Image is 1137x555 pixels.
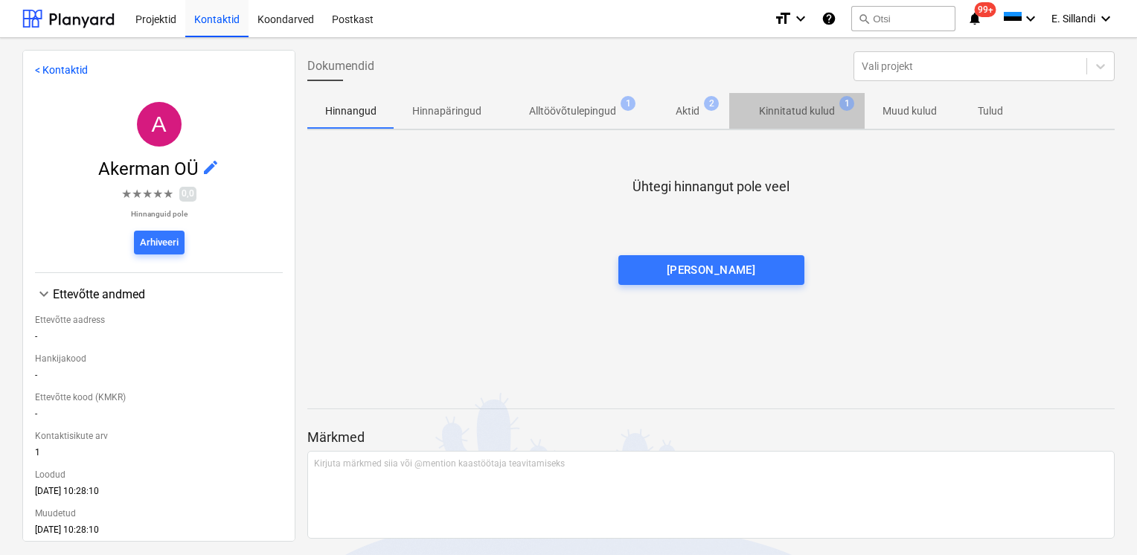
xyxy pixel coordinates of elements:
[704,96,719,111] span: 2
[35,486,283,502] div: [DATE] 10:28:10
[975,2,996,17] span: 99+
[1051,13,1095,25] span: E. Sillandi
[35,463,283,486] div: Loodud
[142,185,153,203] span: ★
[35,425,283,447] div: Kontaktisikute arv
[202,158,220,176] span: edit
[35,502,283,524] div: Muudetud
[858,13,870,25] span: search
[821,10,836,28] i: Abikeskus
[35,285,53,303] span: keyboard_arrow_down
[35,303,283,541] div: Ettevõtte andmed
[35,64,88,76] a: < Kontaktid
[140,234,179,251] div: Arhiveeri
[35,309,283,331] div: Ettevõtte aadress
[137,102,182,147] div: Akerman
[759,103,835,119] p: Kinnitatud kulud
[35,347,283,370] div: Hankijakood
[1097,10,1115,28] i: keyboard_arrow_down
[412,103,481,119] p: Hinnapäringud
[325,103,377,119] p: Hinnangud
[35,331,283,347] div: -
[35,386,283,408] div: Ettevõtte kood (KMKR)
[676,103,699,119] p: Aktid
[618,255,804,285] button: [PERSON_NAME]
[151,112,166,136] span: A
[883,103,937,119] p: Muud kulud
[35,370,283,386] div: -
[35,408,283,425] div: -
[1022,10,1040,28] i: keyboard_arrow_down
[132,185,142,203] span: ★
[667,260,756,280] div: [PERSON_NAME]
[35,524,283,541] div: [DATE] 10:28:10
[851,6,955,31] button: Otsi
[179,187,196,201] span: 0,0
[839,96,854,111] span: 1
[967,10,982,28] i: notifications
[973,103,1008,119] p: Tulud
[121,185,132,203] span: ★
[35,285,283,303] div: Ettevõtte andmed
[134,231,185,254] button: Arhiveeri
[632,178,790,196] p: Ühtegi hinnangut pole veel
[529,103,616,119] p: Alltöövõtulepingud
[163,185,173,203] span: ★
[98,158,202,179] span: Akerman OÜ
[35,447,283,463] div: 1
[621,96,635,111] span: 1
[153,185,163,203] span: ★
[121,209,196,219] p: Hinnanguid pole
[307,429,1115,446] p: Märkmed
[53,287,283,301] div: Ettevõtte andmed
[774,10,792,28] i: format_size
[307,57,374,75] span: Dokumendid
[792,10,810,28] i: keyboard_arrow_down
